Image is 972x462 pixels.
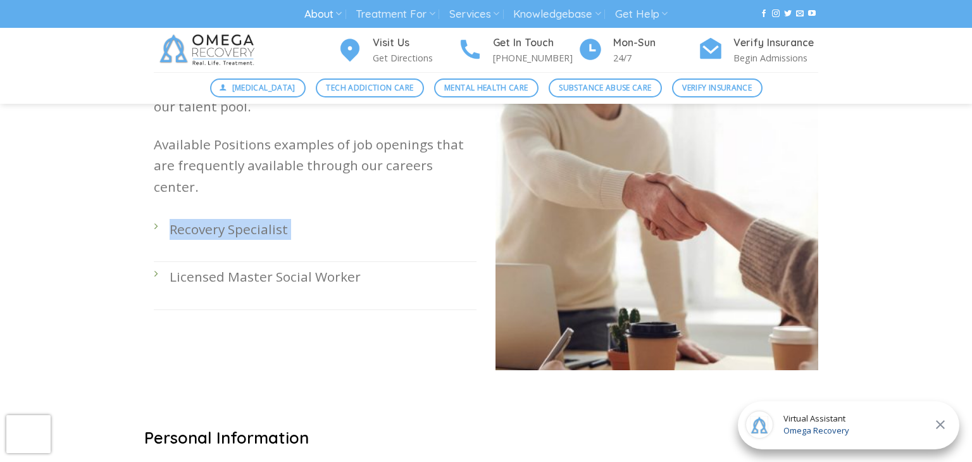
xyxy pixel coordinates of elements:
[493,51,578,65] p: [PHONE_NUMBER]
[373,35,458,51] h4: Visit Us
[796,9,804,18] a: Send us an email
[493,35,578,51] h4: Get In Touch
[672,78,763,97] a: Verify Insurance
[337,35,458,66] a: Visit Us Get Directions
[733,51,818,65] p: Begin Admissions
[6,415,51,453] iframe: reCAPTCHA
[613,35,698,51] h4: Mon-Sun
[449,3,499,26] a: Services
[808,9,816,18] a: Follow on YouTube
[784,9,792,18] a: Follow on Twitter
[356,3,435,26] a: Treatment For
[444,82,528,94] span: Mental Health Care
[170,266,477,287] p: Licensed Master Social Worker
[458,35,578,66] a: Get In Touch [PHONE_NUMBER]
[326,82,413,94] span: Tech Addiction Care
[615,3,668,26] a: Get Help
[316,78,424,97] a: Tech Addiction Care
[772,9,780,18] a: Follow on Instagram
[698,35,818,66] a: Verify Insurance Begin Admissions
[513,3,601,26] a: Knowledgebase
[210,78,306,97] a: [MEDICAL_DATA]
[559,82,651,94] span: Substance Abuse Care
[144,427,828,448] h2: Personal Information
[549,78,662,97] a: Substance Abuse Care
[154,134,477,197] p: Available Positions examples of job openings that are frequently available through our careers ce...
[170,219,477,240] p: Recovery Specialist
[613,51,698,65] p: 24/7
[434,78,539,97] a: Mental Health Care
[733,35,818,51] h4: Verify Insurance
[232,82,296,94] span: [MEDICAL_DATA]
[682,82,752,94] span: Verify Insurance
[760,9,768,18] a: Follow on Facebook
[154,28,265,72] img: Omega Recovery
[373,51,458,65] p: Get Directions
[304,3,342,26] a: About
